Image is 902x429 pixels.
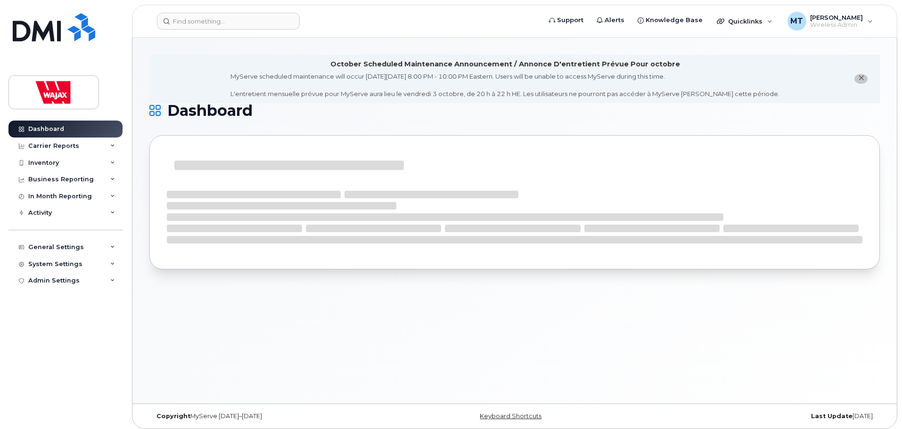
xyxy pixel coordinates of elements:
[854,74,868,84] button: close notification
[636,413,880,420] div: [DATE]
[156,413,190,420] strong: Copyright
[167,104,253,118] span: Dashboard
[811,413,853,420] strong: Last Update
[480,413,541,420] a: Keyboard Shortcuts
[230,72,779,98] div: MyServe scheduled maintenance will occur [DATE][DATE] 8:00 PM - 10:00 PM Eastern. Users will be u...
[330,59,680,69] div: October Scheduled Maintenance Announcement / Annonce D'entretient Prévue Pour octobre
[149,413,393,420] div: MyServe [DATE]–[DATE]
